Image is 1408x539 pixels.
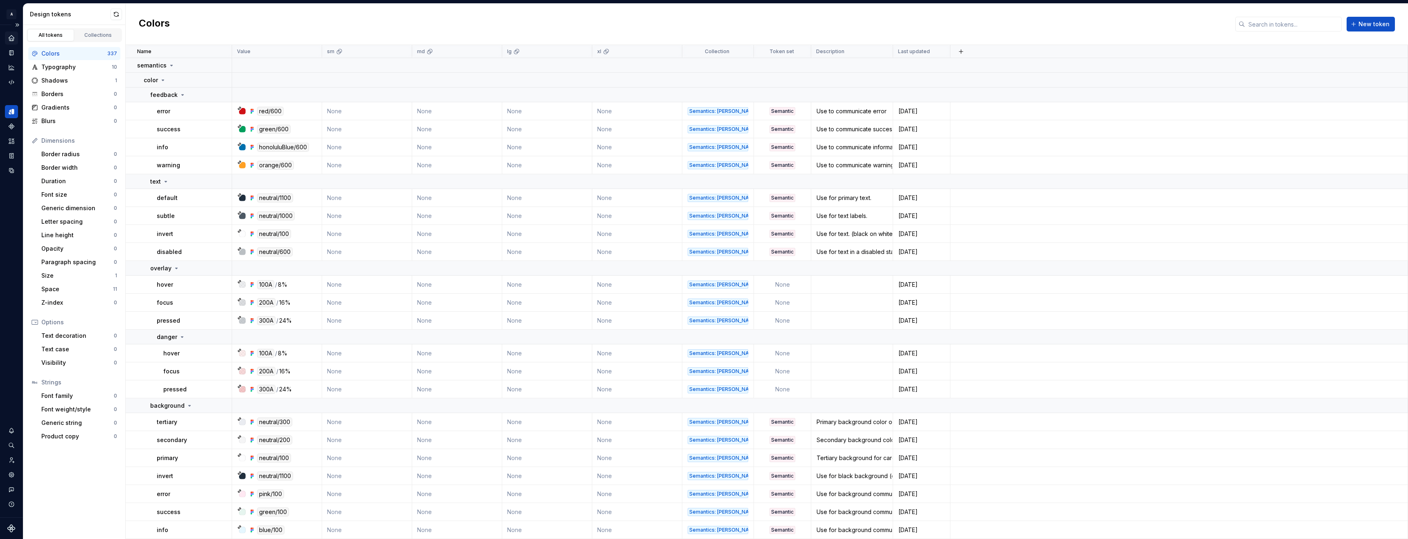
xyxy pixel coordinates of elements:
[812,212,892,220] div: Use for text labels.
[898,48,930,55] p: Last updated
[137,48,151,55] p: Name
[41,405,114,413] div: Font weight/style
[592,189,682,207] td: None
[114,359,117,366] div: 0
[276,316,278,325] div: /
[41,419,114,427] div: Generic string
[41,150,114,158] div: Border radius
[237,48,250,55] p: Value
[412,276,502,294] td: None
[276,367,278,376] div: /
[257,211,295,220] div: neutral/1000
[38,356,120,369] a: Visibility0
[769,418,795,426] div: Semantic
[5,149,18,162] div: Storybook stories
[769,248,795,256] div: Semantic
[322,312,412,330] td: None
[5,105,18,118] a: Design tokens
[257,229,291,238] div: neutral/100
[322,344,412,362] td: None
[812,125,892,133] div: Use to communicate success
[38,202,120,215] a: Generic dimension0
[38,229,120,242] a: Line height0
[41,432,114,440] div: Product copy
[257,247,293,256] div: neutral/600
[688,107,748,115] div: Semantics: [PERSON_NAME]
[502,156,592,174] td: None
[157,248,182,256] p: disabled
[688,143,748,151] div: Semantics: [PERSON_NAME]
[769,194,795,202] div: Semantic
[41,63,112,71] div: Typography
[41,245,114,253] div: Opacity
[688,367,748,375] div: Semantics: [PERSON_NAME]
[688,418,748,426] div: Semantics: [PERSON_NAME]
[894,248,950,256] div: [DATE]
[28,74,120,87] a: Shadows1
[41,177,114,185] div: Duration
[592,102,682,120] td: None
[41,392,114,400] div: Font family
[754,344,811,362] td: None
[41,117,114,125] div: Blurs
[257,316,275,325] div: 300A
[322,189,412,207] td: None
[137,61,167,70] p: semantics
[592,312,682,330] td: None
[114,346,117,353] div: 0
[114,151,117,157] div: 0
[754,276,811,294] td: None
[5,439,18,452] div: Search ⌘K
[502,380,592,398] td: None
[28,101,120,114] a: Gradients0
[412,413,502,431] td: None
[769,143,795,151] div: Semantic
[38,175,120,188] a: Duration0
[5,454,18,467] a: Invite team
[114,205,117,211] div: 0
[5,468,18,481] div: Settings
[2,5,21,23] button: A
[5,76,18,89] a: Code automation
[412,102,502,120] td: None
[322,156,412,174] td: None
[257,161,294,170] div: orange/600
[28,61,120,74] a: Typography10
[157,143,168,151] p: info
[894,143,950,151] div: [DATE]
[412,120,502,138] td: None
[114,420,117,426] div: 0
[114,178,117,184] div: 0
[41,164,114,172] div: Border width
[114,393,117,399] div: 0
[412,362,502,380] td: None
[502,102,592,120] td: None
[41,299,114,307] div: Z-index
[812,107,892,115] div: Use to communicate error
[688,125,748,133] div: Semantics: [PERSON_NAME]
[41,191,114,199] div: Font size
[322,431,412,449] td: None
[157,281,173,289] p: hover
[279,316,292,325] div: 24%
[592,120,682,138] td: None
[894,281,950,289] div: [DATE]
[38,256,120,269] a: Paragraph spacing0
[114,406,117,413] div: 0
[592,362,682,380] td: None
[5,46,18,59] a: Documentation
[769,212,795,220] div: Semantic
[114,104,117,111] div: 0
[502,413,592,431] td: None
[592,138,682,156] td: None
[688,436,748,444] div: Semantics: [PERSON_NAME]
[5,164,18,177] div: Data sources
[812,143,892,151] div: Use to communicate information
[5,61,18,74] a: Analytics
[115,77,117,84] div: 1
[688,248,748,256] div: Semantics: [PERSON_NAME]
[114,299,117,306] div: 0
[276,385,278,394] div: /
[150,91,178,99] p: feedback
[38,403,120,416] a: Font weight/style0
